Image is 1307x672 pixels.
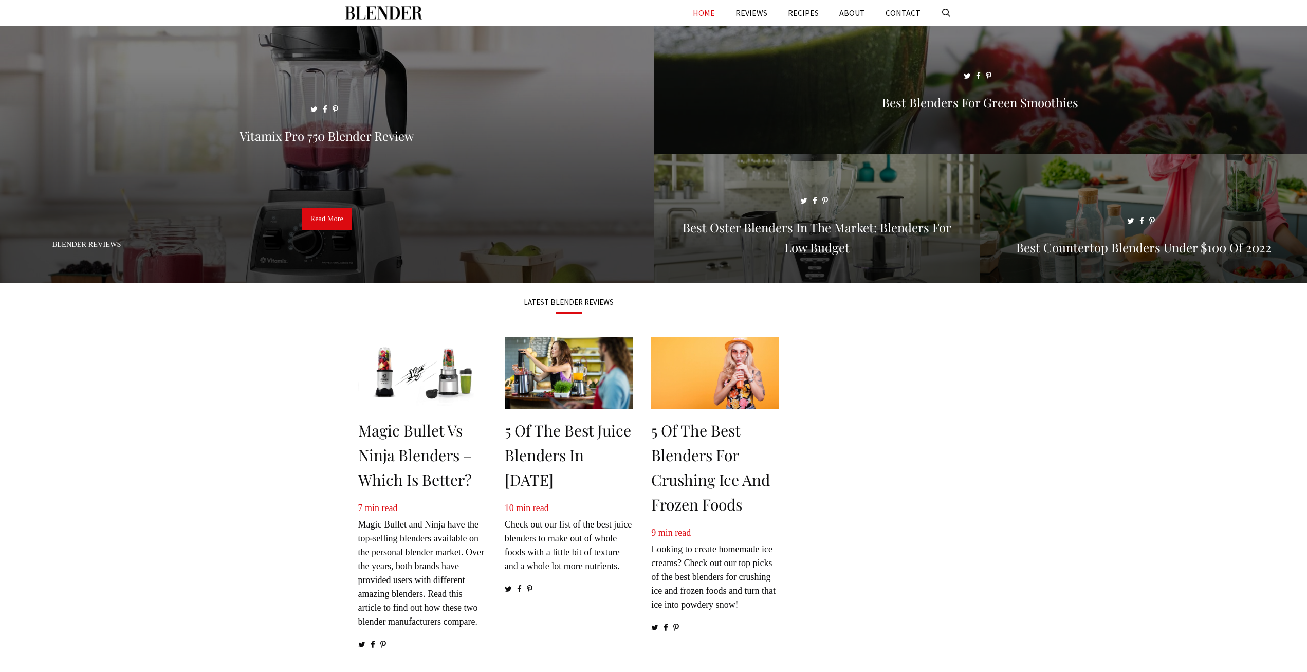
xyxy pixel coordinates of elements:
span: min read [658,528,691,538]
img: 5 of the Best Blenders for Crushing Ice and Frozen Foods [651,337,779,409]
p: Magic Bullet and Ninja have the top-selling blenders available on the personal blender market. Ov... [358,501,486,629]
span: 10 [505,503,514,513]
p: Looking to create homemade ice creams? Check out our top picks of the best blenders for crushing ... [651,526,779,612]
a: 5 of the Best Juice Blenders in [DATE] [505,420,631,490]
a: Magic Bullet vs Ninja Blenders – Which Is Better? [358,420,472,490]
iframe: Advertisement [808,298,947,607]
span: 9 [651,528,656,538]
a: Best Countertop Blenders Under $100 of 2022 [980,270,1307,281]
p: Check out our list of the best juice blenders to make out of whole foods with a little bit of tex... [505,501,633,573]
h3: LATEST BLENDER REVIEWS [358,298,780,306]
a: Best Oster Blenders in the Market: Blenders for Low Budget [654,270,981,281]
img: Magic Bullet vs Ninja Blenders – Which Is Better? [358,337,486,409]
a: Read More [302,208,352,230]
a: 5 of the Best Blenders for Crushing Ice and Frozen Foods [651,420,770,515]
span: 7 [358,503,363,513]
a: Blender Reviews [52,240,121,248]
img: 5 of the Best Juice Blenders in 2022 [505,337,633,409]
span: min read [365,503,397,513]
span: min read [516,503,548,513]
